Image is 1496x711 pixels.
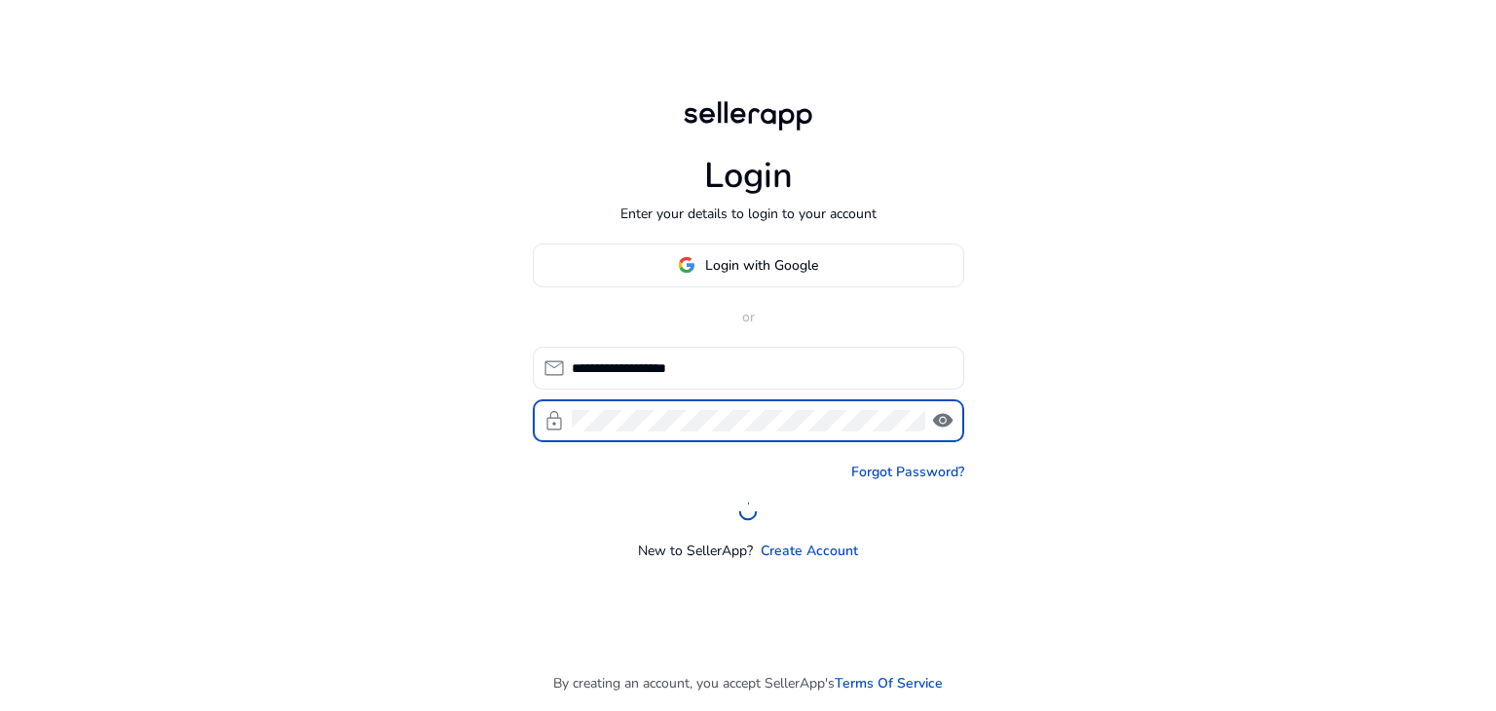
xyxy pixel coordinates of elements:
a: Forgot Password? [851,462,964,482]
img: google-logo.svg [678,256,695,274]
p: or [533,307,964,327]
span: Login with Google [705,255,818,276]
button: Login with Google [533,243,964,287]
p: New to SellerApp? [638,541,753,561]
p: Enter your details to login to your account [620,204,877,224]
a: Terms Of Service [835,673,943,693]
span: visibility [931,409,954,432]
span: mail [542,356,566,380]
a: Create Account [761,541,858,561]
span: lock [542,409,566,432]
h1: Login [704,155,793,197]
